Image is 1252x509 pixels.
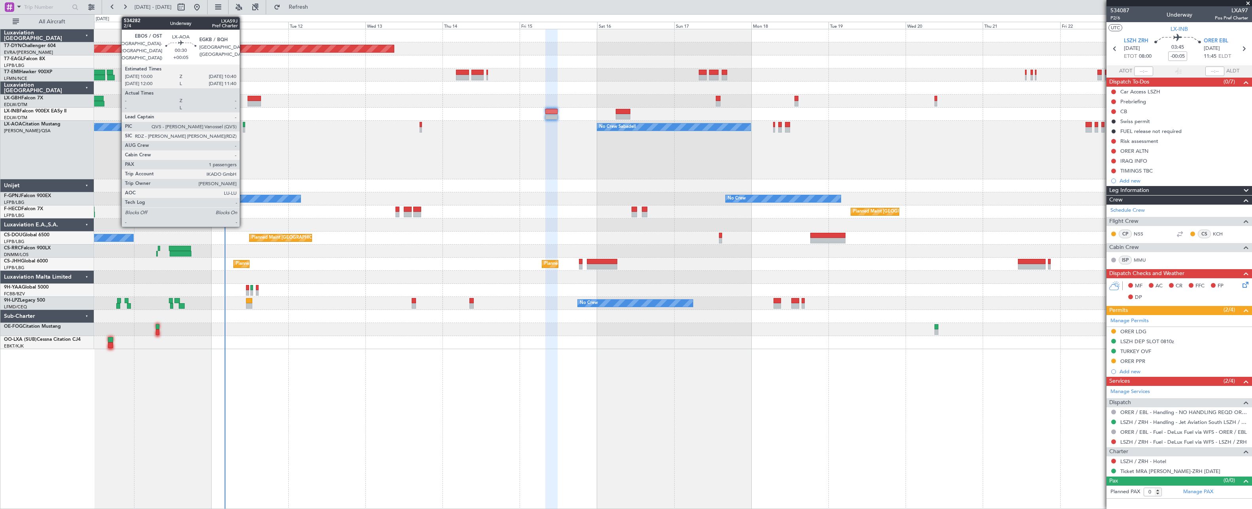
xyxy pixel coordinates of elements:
div: ORER LDG [1120,328,1146,335]
div: No Crew [580,297,598,309]
span: LSZH ZRH [1124,37,1148,45]
span: [DATE] [1124,45,1140,53]
span: (2/4) [1224,377,1235,385]
span: AC [1156,282,1163,290]
a: [PERSON_NAME]/QSA [4,128,51,134]
span: ELDT [1218,53,1231,61]
div: Sat 16 [597,22,674,29]
a: CS-JHHGlobal 6000 [4,259,48,264]
a: F-HECDFalcon 7X [4,207,43,211]
div: LSZH DEP SLOT 0810z [1120,338,1174,345]
div: Sun 10 [134,22,211,29]
a: OE-FOGCitation Mustang [4,324,61,329]
a: ORER / EBL - Handling - NO HANDLING REQD ORER/EBL [1120,409,1248,416]
span: F-GPNJ [4,194,21,198]
span: CS-DOU [4,233,23,237]
div: Add new [1120,177,1248,184]
span: (0/0) [1224,476,1235,484]
span: 534087 [1110,6,1129,15]
span: T7-DYN [4,44,22,48]
div: IRAQ INFO [1120,158,1147,164]
span: All Aircraft [21,19,83,25]
a: LX-AOACitation Mustang [4,122,61,127]
div: Sat 9 [57,22,134,29]
a: Schedule Crew [1110,207,1145,215]
div: Fri 22 [1060,22,1137,29]
div: Thu 21 [983,22,1060,29]
div: Wed 20 [906,22,983,29]
a: EDLW/DTM [4,102,27,108]
div: Mon 18 [751,22,828,29]
div: Planned Maint [GEOGRAPHIC_DATA] ([GEOGRAPHIC_DATA]) [236,258,360,270]
span: 9H-LPZ [4,298,20,303]
div: Prebriefing [1120,98,1146,105]
span: Dispatch To-Dos [1109,78,1149,87]
span: 08:00 [1139,53,1152,61]
a: LFPB/LBG [4,239,25,245]
div: Add new [1120,368,1248,375]
span: ALDT [1226,67,1239,75]
button: Refresh [270,1,318,13]
span: LX-INB [4,109,19,114]
div: Planned Maint [GEOGRAPHIC_DATA] ([GEOGRAPHIC_DATA]) [853,206,978,218]
div: ORER ALTN [1120,148,1148,154]
span: [DATE] - [DATE] [134,4,172,11]
div: Wed 13 [365,22,443,29]
span: CS-RRC [4,246,21,251]
span: FFC [1195,282,1205,290]
div: CP [1119,230,1132,238]
span: T7-EMI [4,70,19,74]
a: EDLW/DTM [4,115,27,121]
span: 03:45 [1171,44,1184,51]
a: Manage Services [1110,388,1150,396]
div: Fri 15 [520,22,597,29]
div: No Crew [728,193,746,205]
span: Refresh [282,4,315,10]
a: CS-RRCFalcon 900LX [4,246,51,251]
a: T7-DYNChallenger 604 [4,44,56,48]
span: DP [1135,294,1142,302]
a: LSZH / ZRH - Fuel - DeLux Fuel via WFS - LSZH / ZRH [1120,439,1247,445]
div: CB [1120,108,1127,115]
span: ETOT [1124,53,1137,61]
span: [DATE] [1204,45,1220,53]
div: ISP [1119,256,1132,264]
a: F-GPNJFalcon 900EX [4,194,51,198]
a: DNMM/LOS [4,252,28,258]
div: ORER PPR [1120,358,1145,365]
div: Planned Maint [GEOGRAPHIC_DATA] ([GEOGRAPHIC_DATA]) [544,258,669,270]
a: LFMN/NCE [4,76,27,82]
label: Planned PAX [1110,488,1140,496]
a: LSZH / ZRH - Handling - Jet Aviation South LSZH / ZRH [1120,419,1248,425]
a: LFMD/CEQ [4,304,27,310]
div: Mon 11 [211,22,288,29]
a: LFPB/LBG [4,63,25,68]
span: Services [1109,377,1130,386]
div: Thu 14 [443,22,520,29]
span: 9H-YAA [4,285,22,290]
a: ORER / EBL - Fuel - DeLux Fuel via WFS - ORER / EBL [1120,429,1247,435]
a: LFPB/LBG [4,213,25,218]
span: T7-EAGL [4,57,23,61]
span: Pos Pref Charter [1215,15,1248,21]
a: CS-DOUGlobal 6500 [4,233,49,237]
input: --:-- [1134,66,1153,76]
div: Underway [1167,11,1192,19]
span: CR [1176,282,1182,290]
a: EVRA/[PERSON_NAME] [4,49,53,55]
a: T7-EAGLFalcon 8X [4,57,45,61]
a: LX-GBHFalcon 7X [4,96,43,101]
div: [DATE] [96,16,109,23]
a: NSS [1134,230,1152,237]
span: (0/7) [1224,78,1235,86]
div: Sun 17 [674,22,751,29]
span: OE-FOG [4,324,23,329]
span: (2/4) [1224,306,1235,314]
a: FCBB/BZV [4,291,25,297]
span: Charter [1109,447,1128,456]
div: FUEL release not required [1120,128,1182,135]
a: LSZH / ZRH - Hotel [1120,458,1166,465]
span: Pax [1109,477,1118,486]
a: 9H-YAAGlobal 5000 [4,285,49,290]
span: ORER EBL [1204,37,1228,45]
